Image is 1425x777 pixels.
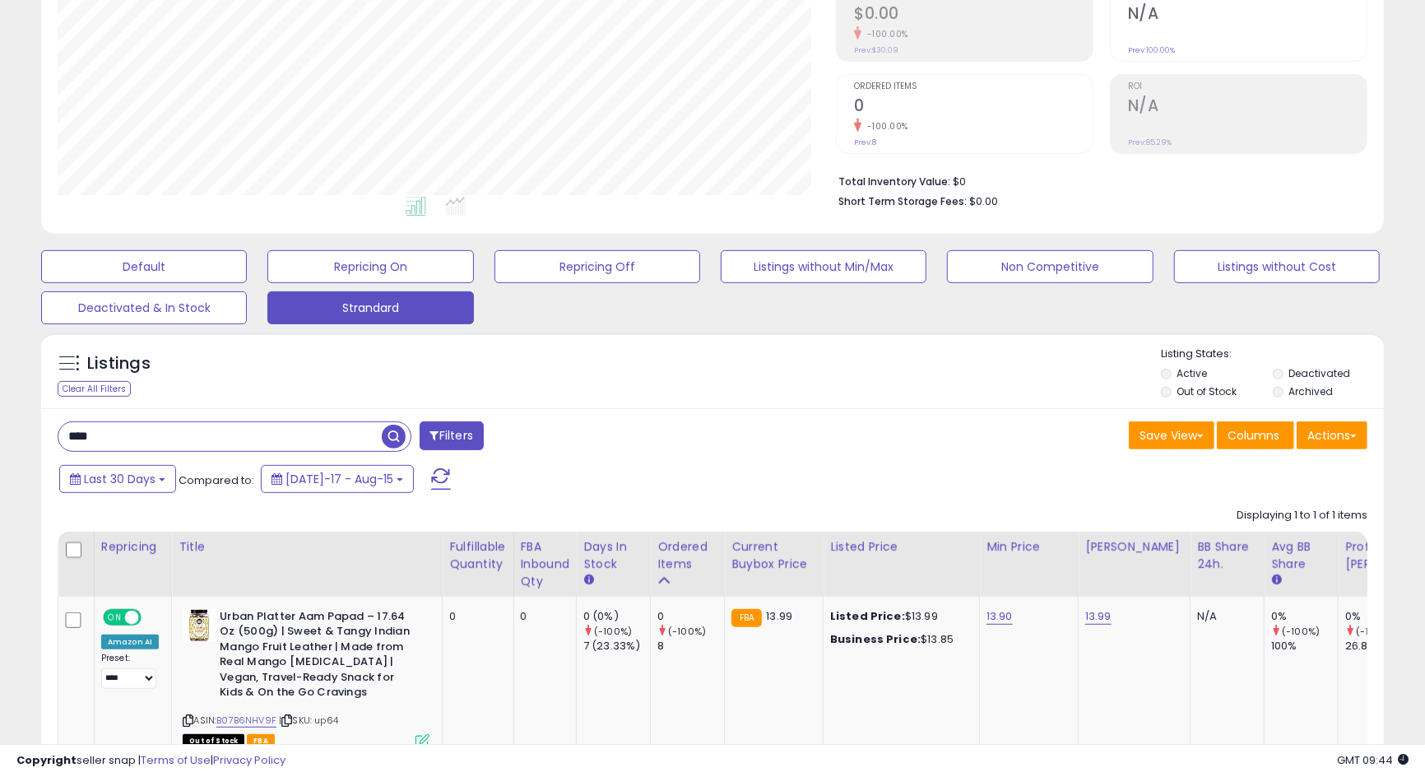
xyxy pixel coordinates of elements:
[261,465,414,493] button: [DATE]-17 - Aug-15
[521,538,570,590] div: FBA inbound Qty
[947,250,1153,283] button: Non Competitive
[1228,427,1279,444] span: Columns
[861,28,908,40] small: -100.00%
[16,753,285,769] div: seller snap | |
[583,538,643,573] div: Days In Stock
[1356,625,1394,638] small: (-100%)
[830,608,905,624] b: Listed Price:
[830,632,967,647] div: $13.85
[420,421,484,450] button: Filters
[1297,421,1367,449] button: Actions
[141,752,211,768] a: Terms of Use
[59,465,176,493] button: Last 30 Days
[1337,752,1409,768] span: 2025-09-15 09:44 GMT
[594,625,632,638] small: (-100%)
[1085,538,1183,556] div: [PERSON_NAME]
[830,609,967,624] div: $13.99
[1197,609,1251,624] div: N/A
[41,291,247,324] button: Deactivated & In Stock
[657,639,724,654] div: 8
[1177,366,1207,380] label: Active
[1128,45,1175,55] small: Prev: 100.00%
[838,170,1355,190] li: $0
[84,471,155,487] span: Last 30 Days
[267,291,473,324] button: Strandard
[1177,384,1237,398] label: Out of Stock
[854,137,876,147] small: Prev: 8
[1237,508,1367,523] div: Displaying 1 to 1 of 1 items
[216,714,276,728] a: B07B6NHV9F
[101,538,165,556] div: Repricing
[830,538,972,556] div: Listed Price
[1128,4,1367,26] h2: N/A
[267,250,473,283] button: Repricing On
[969,193,998,209] span: $0.00
[104,610,125,624] span: ON
[179,472,254,488] span: Compared to:
[986,538,1071,556] div: Min Price
[1197,538,1257,573] div: BB Share 24h.
[1288,384,1333,398] label: Archived
[731,538,816,573] div: Current Buybox Price
[1217,421,1294,449] button: Columns
[16,752,77,768] strong: Copyright
[1128,137,1172,147] small: Prev: 85.29%
[854,82,1093,91] span: Ordered Items
[494,250,700,283] button: Repricing Off
[1129,421,1214,449] button: Save View
[731,609,762,627] small: FBA
[861,120,908,133] small: -100.00%
[279,714,338,727] span: | SKU: up64
[986,608,1013,625] a: 13.90
[285,471,393,487] span: [DATE]-17 - Aug-15
[139,610,165,624] span: OFF
[213,752,285,768] a: Privacy Policy
[87,352,151,375] h5: Listings
[854,4,1093,26] h2: $0.00
[1128,82,1367,91] span: ROI
[101,635,159,649] div: Amazon AI
[854,45,898,55] small: Prev: $30.09
[41,250,247,283] button: Default
[1271,573,1281,588] small: Avg BB Share.
[1128,96,1367,119] h2: N/A
[657,538,717,573] div: Ordered Items
[521,609,564,624] div: 0
[1085,608,1112,625] a: 13.99
[721,250,926,283] button: Listings without Min/Max
[583,639,650,654] div: 7 (23.33%)
[183,609,216,642] img: 51kDibiWOWL._SL40_.jpg
[179,538,435,556] div: Title
[830,631,921,647] b: Business Price:
[583,573,593,588] small: Days In Stock.
[838,194,967,208] b: Short Term Storage Fees:
[1271,609,1338,624] div: 0%
[449,609,500,624] div: 0
[838,174,950,188] b: Total Inventory Value:
[583,609,650,624] div: 0 (0%)
[1161,347,1384,362] p: Listing States:
[58,381,131,397] div: Clear All Filters
[101,653,159,689] div: Preset:
[449,538,506,573] div: Fulfillable Quantity
[668,625,706,638] small: (-100%)
[1174,250,1380,283] button: Listings without Cost
[1288,366,1350,380] label: Deactivated
[854,96,1093,119] h2: 0
[1282,625,1320,638] small: (-100%)
[657,609,724,624] div: 0
[766,608,792,624] span: 13.99
[1271,639,1338,654] div: 100%
[1271,538,1331,573] div: Avg BB Share
[220,609,420,705] b: Urban Platter Aam Papad – 17.64 Oz (500g) | Sweet & Tangy Indian Mango Fruit Leather | Made from ...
